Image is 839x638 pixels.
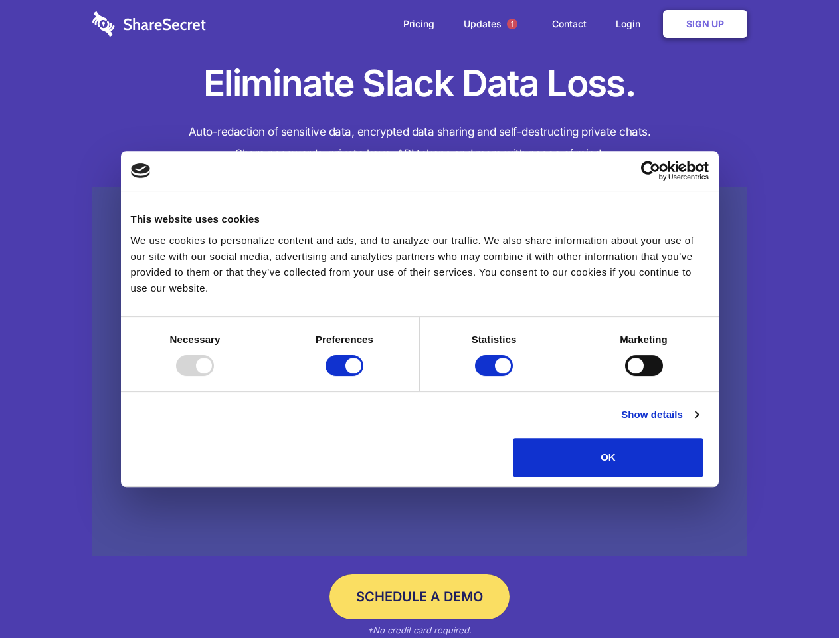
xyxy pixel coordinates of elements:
a: Wistia video thumbnail [92,187,747,556]
div: We use cookies to personalize content and ads, and to analyze our traffic. We also share informat... [131,233,709,296]
strong: Necessary [170,334,221,345]
h1: Eliminate Slack Data Loss. [92,60,747,108]
a: Schedule a Demo [329,574,510,619]
a: Usercentrics Cookiebot - opens in a new window [593,161,709,181]
strong: Marketing [620,334,668,345]
div: This website uses cookies [131,211,709,227]
a: Sign Up [663,10,747,38]
a: Show details [621,407,698,423]
h4: Auto-redaction of sensitive data, encrypted data sharing and self-destructing private chats. Shar... [92,121,747,165]
a: Contact [539,3,600,45]
span: 1 [507,19,517,29]
strong: Preferences [316,334,373,345]
img: logo-wordmark-white-trans-d4663122ce5f474addd5e946df7df03e33cb6a1c49d2221995e7729f52c070b2.svg [92,11,206,37]
a: Pricing [390,3,448,45]
strong: Statistics [472,334,517,345]
button: OK [513,438,703,477]
a: Login [603,3,660,45]
em: *No credit card required. [367,625,472,635]
img: logo [131,163,151,178]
